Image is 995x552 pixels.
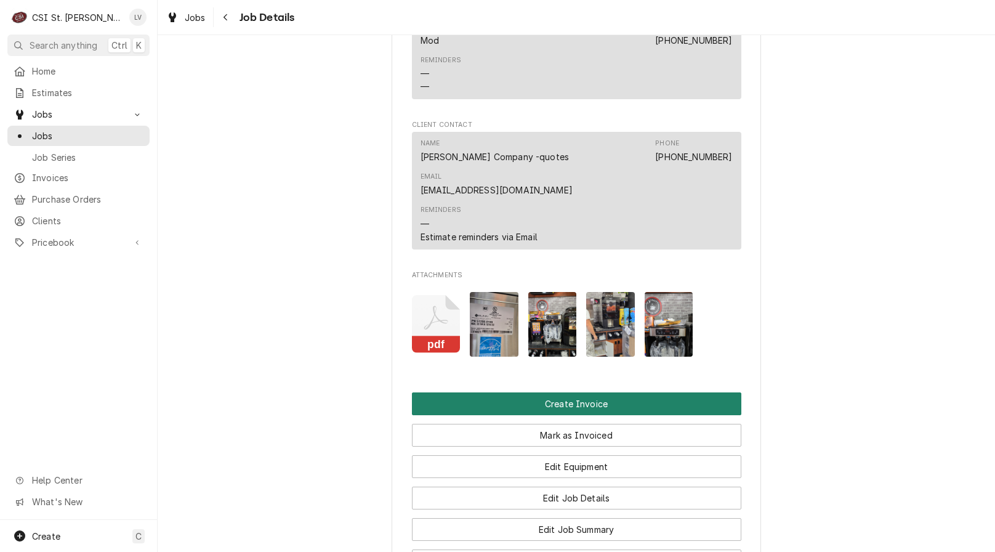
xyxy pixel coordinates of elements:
span: Create [32,531,60,542]
div: — [421,80,429,93]
div: Button Group Row [412,392,741,415]
div: Contact [412,132,741,250]
div: Email [421,172,442,182]
a: Go to Pricebook [7,232,150,253]
a: Jobs [161,7,211,28]
span: Purchase Orders [32,193,143,206]
button: Mark as Invoiced [412,424,741,447]
a: Jobs [7,126,150,146]
span: Invoices [32,171,143,184]
a: Go to Help Center [7,470,150,490]
div: CSI St. [PERSON_NAME] [32,11,123,24]
div: CSI St. Louis's Avatar [11,9,28,26]
div: Reminders [421,205,538,243]
a: Invoices [7,168,150,188]
button: Search anythingCtrlK [7,34,150,56]
button: Create Invoice [412,392,741,415]
div: Mod [421,34,439,47]
img: Qup0CSueQa6EyUPNmOrU [528,292,577,357]
span: Jobs [32,129,143,142]
button: Edit Job Details [412,487,741,509]
div: Lisa Vestal's Avatar [129,9,147,26]
div: Button Group Row [412,415,741,447]
span: Jobs [185,11,206,24]
div: Reminders [421,55,461,65]
div: — [421,217,429,230]
a: Go to What's New [7,492,150,512]
a: Home [7,61,150,81]
a: Estimates [7,83,150,103]
span: C [135,530,142,543]
span: Home [32,65,143,78]
span: Estimates [32,86,143,99]
button: Edit Equipment [412,455,741,478]
div: LV [129,9,147,26]
a: [PHONE_NUMBER] [655,152,732,162]
span: Search anything [30,39,97,52]
div: Location Contact [412,3,741,105]
a: [PHONE_NUMBER] [655,35,732,46]
img: zf3YkVOQwSbPQB5vGZz2 [586,292,635,357]
span: Attachments [412,270,741,280]
div: Phone [655,139,732,163]
div: Attachments [412,270,741,367]
div: Button Group Row [412,478,741,509]
span: Pricebook [32,236,125,249]
span: What's New [32,495,142,508]
div: Client Contact [412,120,741,255]
div: Reminders [421,55,461,93]
div: Name [421,139,570,163]
a: Go to Jobs [7,104,150,124]
a: Purchase Orders [7,189,150,209]
img: w4hjfioYQMCR0DLDZze8 [645,292,693,357]
img: 3mGMKSZTpK1NSRTDt6vl [470,292,518,357]
span: Help Center [32,474,142,487]
button: Navigate back [216,7,236,27]
span: Jobs [32,108,125,121]
div: Phone [655,139,679,148]
span: Clients [32,214,143,227]
div: Contact [412,15,741,100]
div: Reminders [421,205,461,215]
span: Job Series [32,151,143,164]
a: Clients [7,211,150,231]
a: Job Series [7,147,150,168]
button: pdf [412,292,461,357]
div: Button Group Row [412,447,741,478]
span: Job Details [236,9,295,26]
span: Ctrl [111,39,127,52]
div: Client Contact List [412,132,741,255]
span: Attachments [412,282,741,367]
div: Name [421,139,440,148]
a: [EMAIL_ADDRESS][DOMAIN_NAME] [421,185,573,195]
div: Estimate reminders via Email [421,230,538,243]
span: Client Contact [412,120,741,130]
div: — [421,67,429,80]
div: C [11,9,28,26]
div: Button Group Row [412,509,741,541]
div: Location Contact List [412,15,741,105]
button: Edit Job Summary [412,518,741,541]
div: Email [421,172,573,197]
div: [PERSON_NAME] Company -quotes [421,150,570,163]
span: K [136,39,142,52]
